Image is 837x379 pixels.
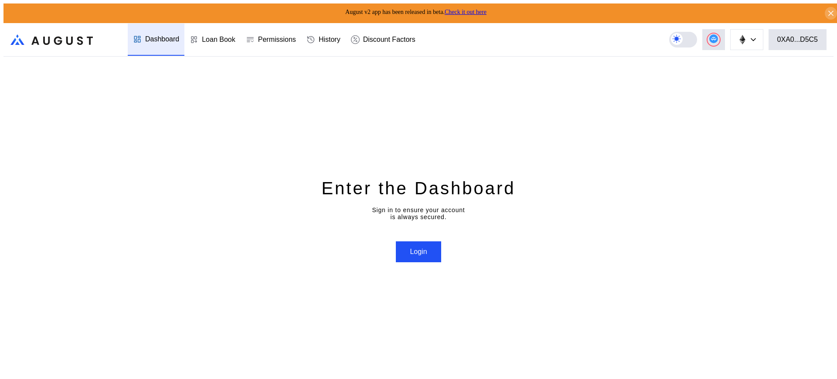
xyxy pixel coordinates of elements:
div: Loan Book [202,36,235,44]
div: Permissions [258,36,296,44]
div: Sign in to ensure your account is always secured. [372,206,465,220]
div: Enter the Dashboard [321,177,515,200]
button: chain logo [730,29,763,50]
a: Loan Book [184,24,241,56]
div: Dashboard [145,35,179,43]
div: Discount Factors [363,36,415,44]
button: 0XA0...D5C5 [769,29,827,50]
span: August v2 app has been released in beta. [345,9,487,15]
a: History [301,24,346,56]
a: Permissions [241,24,301,56]
a: Check it out here [445,9,487,15]
a: Dashboard [128,24,184,56]
a: Discount Factors [346,24,421,56]
div: 0XA0...D5C5 [777,36,818,44]
div: History [319,36,340,44]
img: chain logo [738,35,747,44]
button: Login [396,241,441,262]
